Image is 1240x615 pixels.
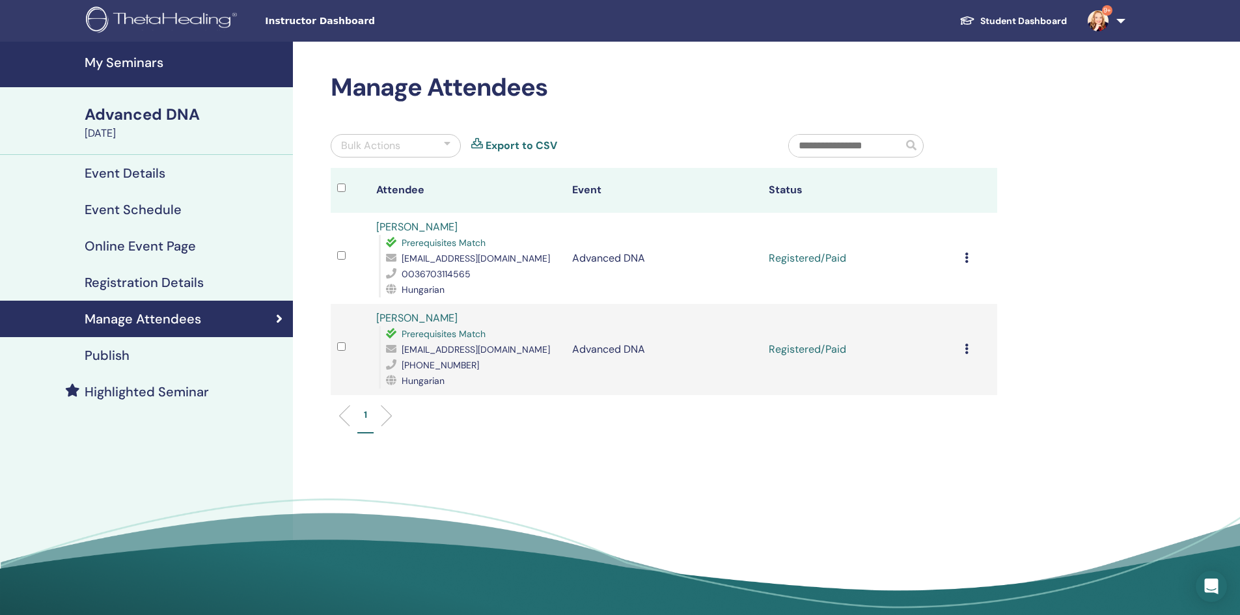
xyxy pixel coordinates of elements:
[959,15,975,26] img: graduation-cap-white.svg
[1196,571,1227,602] div: Open Intercom Messenger
[402,359,479,371] span: [PHONE_NUMBER]
[331,73,997,103] h2: Manage Attendees
[949,9,1077,33] a: Student Dashboard
[77,103,293,141] a: Advanced DNA[DATE]
[376,220,458,234] a: [PERSON_NAME]
[402,375,445,387] span: Hungarian
[566,304,762,395] td: Advanced DNA
[486,138,557,154] a: Export to CSV
[85,238,196,254] h4: Online Event Page
[402,328,486,340] span: Prerequisites Match
[566,213,762,304] td: Advanced DNA
[376,311,458,325] a: [PERSON_NAME]
[402,268,471,280] span: 0036703114565
[85,348,130,363] h4: Publish
[341,138,400,154] div: Bulk Actions
[85,311,201,327] h4: Manage Attendees
[85,165,165,181] h4: Event Details
[265,14,460,28] span: Instructor Dashboard
[402,253,550,264] span: [EMAIL_ADDRESS][DOMAIN_NAME]
[1102,5,1112,16] span: 9+
[86,7,241,36] img: logo.png
[566,168,762,213] th: Event
[370,168,566,213] th: Attendee
[85,103,285,126] div: Advanced DNA
[85,275,204,290] h4: Registration Details
[1088,10,1109,31] img: default.jpg
[364,408,367,422] p: 1
[85,384,209,400] h4: Highlighted Seminar
[85,202,182,217] h4: Event Schedule
[762,168,958,213] th: Status
[402,284,445,295] span: Hungarian
[402,237,486,249] span: Prerequisites Match
[85,126,285,141] div: [DATE]
[85,55,285,70] h4: My Seminars
[402,344,550,355] span: [EMAIL_ADDRESS][DOMAIN_NAME]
